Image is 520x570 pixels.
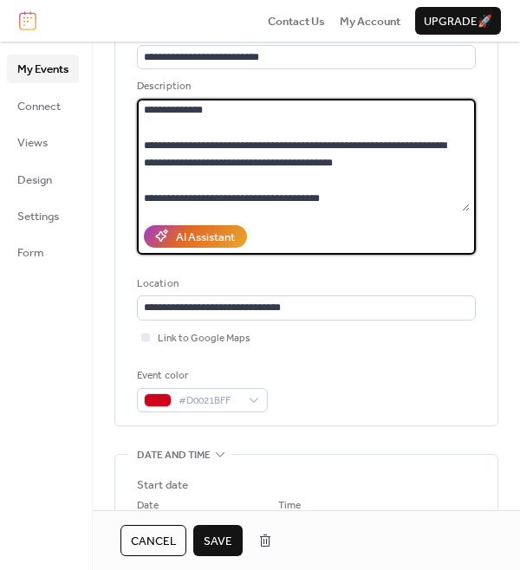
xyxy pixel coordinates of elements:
a: Form [7,238,79,266]
a: Contact Us [268,12,325,29]
button: AI Assistant [144,225,247,248]
div: AI Assistant [176,229,235,246]
span: My Events [17,61,68,78]
span: Form [17,244,44,262]
a: Views [7,128,79,156]
span: Views [17,134,48,152]
span: Upgrade 🚀 [424,13,492,30]
button: Cancel [120,525,186,556]
a: My Account [340,12,400,29]
span: Time [278,497,301,515]
span: Save [204,533,232,550]
span: Connect [17,98,61,115]
span: #D0021BFF [179,392,240,410]
div: Event color [137,367,264,385]
span: Date [137,497,159,515]
span: My Account [340,13,400,30]
a: Connect [7,92,79,120]
span: Link to Google Maps [158,330,250,347]
span: Contact Us [268,13,325,30]
div: Title [137,24,472,42]
span: Date and time [137,447,211,464]
span: Design [17,172,52,189]
button: Save [193,525,243,556]
div: Start date [137,476,188,494]
span: Cancel [131,533,176,550]
a: My Events [7,55,79,82]
button: Upgrade🚀 [415,7,501,35]
img: logo [19,11,36,30]
div: Description [137,78,472,95]
a: Settings [7,202,79,230]
div: Location [137,275,472,293]
a: Design [7,165,79,193]
span: Settings [17,208,59,225]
